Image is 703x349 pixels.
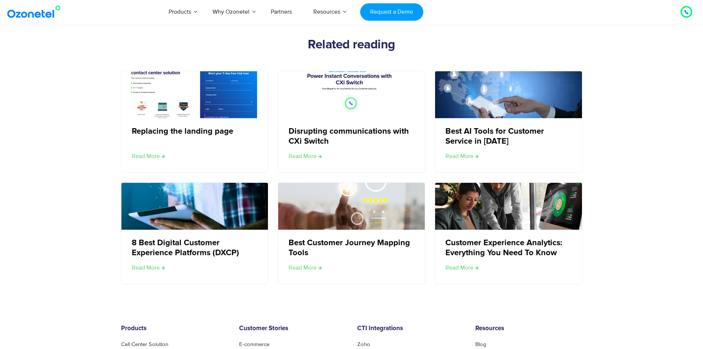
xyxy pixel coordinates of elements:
[239,325,346,332] h6: Customer Stories
[289,152,322,161] a: Read more about Disrupting communications with CXi Switch
[289,127,414,146] a: Disrupting communications with CXi Switch
[475,325,582,332] h6: Resources
[132,238,257,258] a: 8 Best Digital Customer Experience Platforms (DXCP)
[121,325,228,332] h6: Products
[445,127,571,146] a: Best AI Tools for Customer Service in [DATE]
[239,342,269,347] a: E-commerce
[132,152,165,161] a: Read more about Replacing the landing page
[445,263,479,272] a: Read more about Customer Experience Analytics: Everything You Need To Know
[357,342,370,347] a: Zoho
[445,238,571,258] a: Customer Experience Analytics: Everything You Need To Know
[360,3,423,21] a: Request a Demo
[132,263,165,272] a: Read more about 8 Best Digital Customer Experience Platforms (DXCP)
[121,342,168,347] a: Call Center Solution
[289,263,322,272] a: Read more about Best Customer Journey Mapping Tools
[121,38,582,52] h2: Related reading
[357,325,464,332] h6: CTI Integrations
[289,238,414,258] a: Best Customer Journey Mapping Tools
[445,152,479,161] a: Read more about Best AI Tools for Customer Service in 2024
[475,342,486,347] a: Blog
[132,127,233,136] a: Replacing the landing page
